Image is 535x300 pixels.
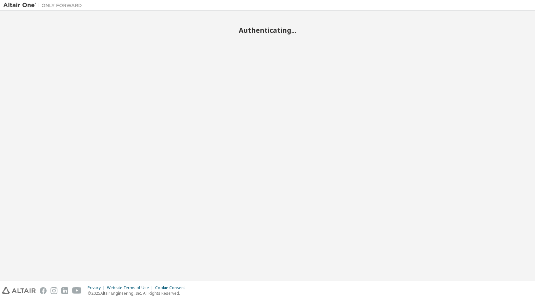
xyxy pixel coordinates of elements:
img: youtube.svg [72,287,82,294]
div: Cookie Consent [155,285,189,290]
h2: Authenticating... [3,26,532,34]
p: © 2025 Altair Engineering, Inc. All Rights Reserved. [88,290,189,296]
img: instagram.svg [51,287,57,294]
img: facebook.svg [40,287,47,294]
img: linkedin.svg [61,287,68,294]
div: Privacy [88,285,107,290]
img: altair_logo.svg [2,287,36,294]
div: Website Terms of Use [107,285,155,290]
img: Altair One [3,2,85,9]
